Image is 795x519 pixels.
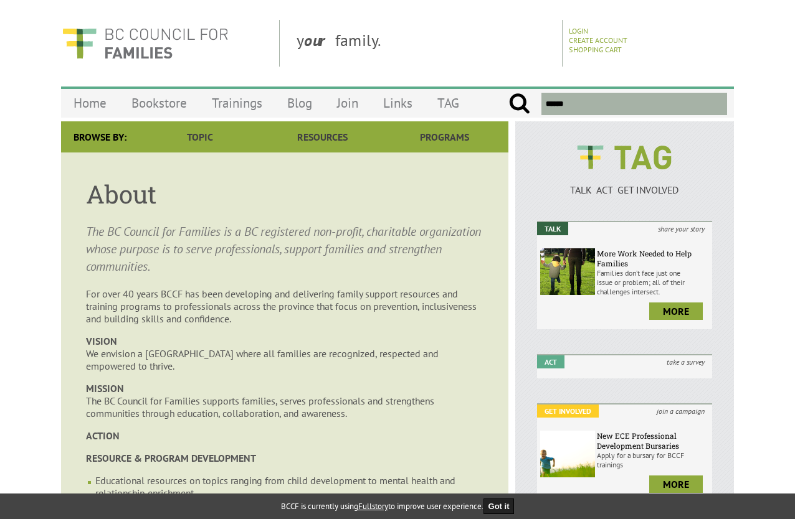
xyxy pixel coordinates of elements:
a: more [649,302,703,320]
a: Fullstory [358,501,388,512]
a: Trainings [199,88,275,118]
i: share your story [650,222,712,235]
a: more [649,475,703,493]
h6: More Work Needed to Help Families [597,248,709,268]
h1: About [86,177,483,210]
input: Submit [508,93,530,115]
a: Home [61,88,119,118]
a: Create Account [569,35,627,45]
p: The BC Council for Families is a BC registered non-profit, charitable organization whose purpose ... [86,223,483,275]
p: The BC Council for Families supports families, serves professionals and strengthens communities t... [86,382,483,419]
strong: RESOURCE & PROGRAM DEVELOPMENT [86,452,256,464]
div: y family. [287,20,563,67]
i: take a survey [659,355,712,368]
strong: VISION [86,335,117,347]
p: Families don’t face just one issue or problem; all of their challenges intersect. [597,268,709,296]
p: Apply for a bursary for BCCF trainings [597,451,709,469]
img: BCCF's TAG Logo [568,134,680,181]
em: Talk [537,222,568,235]
div: Browse By: [61,121,139,152]
a: Shopping Cart [569,45,622,54]
a: Login [569,26,588,35]
button: Got it [483,498,515,514]
a: Blog [275,88,325,118]
p: TALK ACT GET INVOLVED [537,184,712,196]
em: Act [537,355,564,368]
a: Join [325,88,371,118]
strong: MISSION [86,382,124,395]
strong: our [304,30,335,50]
a: Bookstore [119,88,199,118]
strong: ACTION [86,429,120,442]
a: TALK ACT GET INVOLVED [537,171,712,196]
a: Links [371,88,425,118]
li: Educational resources on topics ranging from child development to mental health and relationship ... [95,474,483,499]
i: join a campaign [649,404,712,418]
a: Programs [384,121,506,152]
p: We envision a [GEOGRAPHIC_DATA] where all families are recognized, respected and empowered to thr... [86,335,483,372]
a: Topic [139,121,261,152]
em: Get Involved [537,404,599,418]
a: TAG [425,88,472,118]
p: For over 40 years BCCF has been developing and delivering family support resources and training p... [86,288,483,325]
a: Resources [261,121,383,152]
h6: New ECE Professional Development Bursaries [597,431,709,451]
img: BC Council for FAMILIES [61,20,229,67]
